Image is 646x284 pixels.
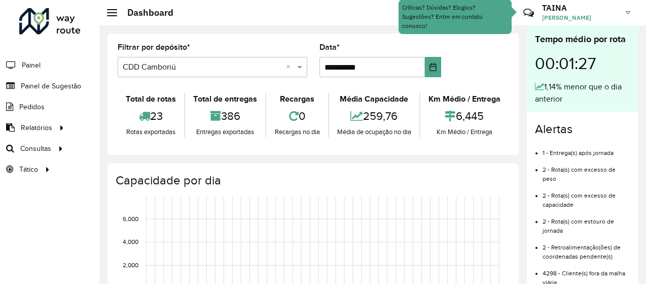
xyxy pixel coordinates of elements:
[332,105,417,127] div: 259,76
[535,81,630,105] div: 1,14% menor que o dia anterior
[22,60,41,71] span: Painel
[269,105,325,127] div: 0
[188,93,263,105] div: Total de entregas
[543,183,630,209] li: 2 - Rota(s) com excesso de capacidade
[21,81,81,91] span: Painel de Sugestão
[423,93,506,105] div: Km Médio / Entrega
[188,127,263,137] div: Entregas exportadas
[535,46,630,81] div: 00:01:27
[535,33,630,46] div: Tempo médio por rota
[118,41,190,53] label: Filtrar por depósito
[543,141,630,157] li: 1 - Entrega(s) após jornada
[332,127,417,137] div: Média de ocupação no dia
[535,122,630,137] h4: Alertas
[286,61,295,73] span: Clear all
[543,235,630,261] li: 2 - Retroalimentação(ões) de coordenadas pendente(s)
[188,105,263,127] div: 386
[332,93,417,105] div: Média Capacidade
[319,41,340,53] label: Data
[21,122,52,133] span: Relatórios
[423,127,506,137] div: Km Médio / Entrega
[543,157,630,183] li: 2 - Rota(s) com excesso de peso
[518,2,540,24] a: Contato Rápido
[425,57,441,77] button: Choose Date
[19,164,38,175] span: Tático
[19,102,45,112] span: Pedidos
[123,239,138,245] text: 4,000
[269,127,325,137] div: Recargas no dia
[123,215,138,222] text: 6,000
[120,105,182,127] div: 23
[269,93,325,105] div: Recargas
[117,7,173,18] h2: Dashboard
[120,127,182,137] div: Rotas exportadas
[20,143,51,154] span: Consultas
[542,13,618,22] span: [PERSON_NAME]
[423,105,506,127] div: 6,445
[120,93,182,105] div: Total de rotas
[542,3,618,13] h3: TAINA
[543,209,630,235] li: 2 - Rota(s) com estouro de jornada
[123,262,138,268] text: 2,000
[116,173,509,188] h4: Capacidade por dia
